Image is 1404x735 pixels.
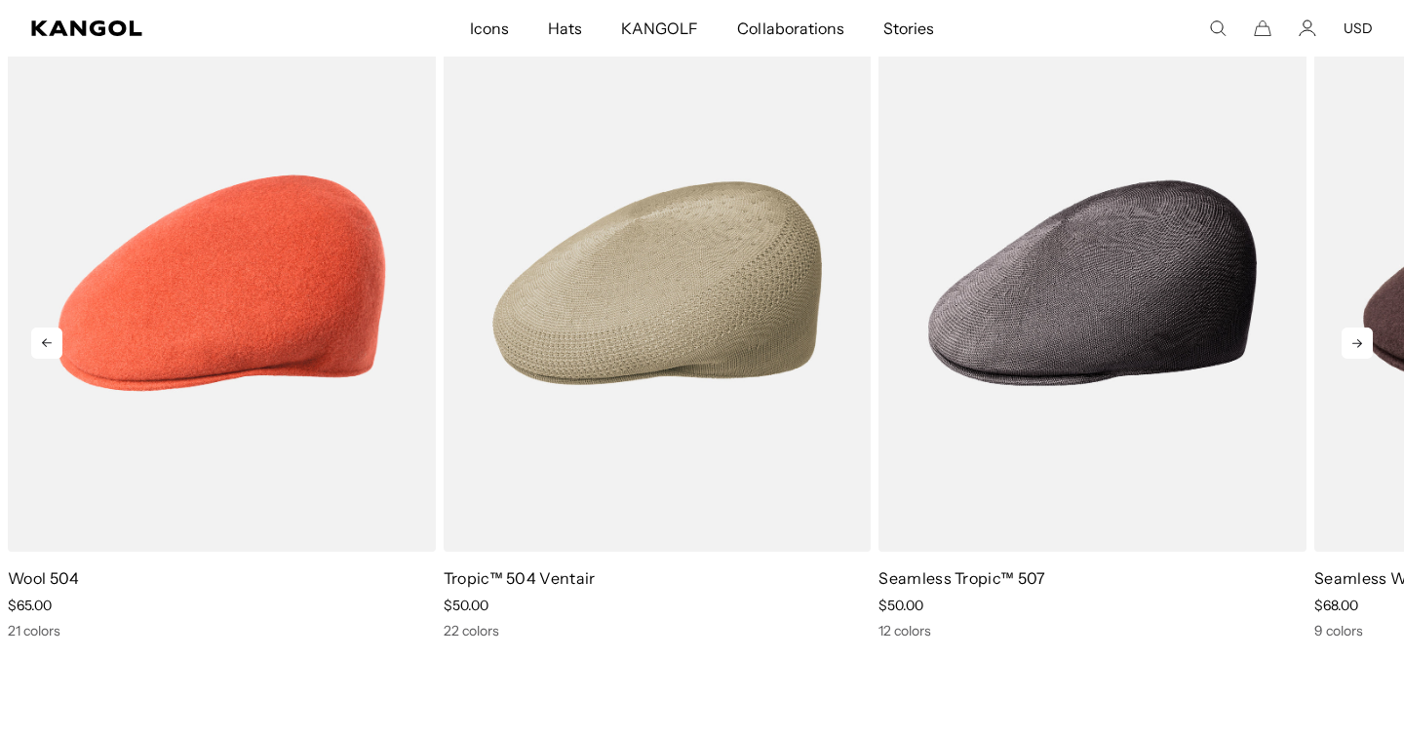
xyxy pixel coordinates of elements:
[31,20,311,36] a: Kangol
[8,622,436,639] div: 21 colors
[1314,597,1358,614] span: $68.00
[8,597,52,614] span: $65.00
[8,15,436,552] img: Wool 504
[878,597,923,614] span: $50.00
[1209,19,1227,37] summary: Search here
[444,15,872,552] img: Tropic™ 504 Ventair
[444,597,488,614] span: $50.00
[878,568,1045,588] a: Seamless Tropic™ 507
[444,622,872,639] div: 22 colors
[878,15,1306,552] img: Seamless Tropic™ 507
[871,15,1306,639] div: 3 of 10
[878,622,1306,639] div: 12 colors
[1299,19,1316,37] a: Account
[1254,19,1271,37] button: Cart
[444,568,596,588] a: Tropic™ 504 Ventair
[1344,19,1373,37] button: USD
[8,568,80,588] a: Wool 504
[436,15,872,639] div: 2 of 10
